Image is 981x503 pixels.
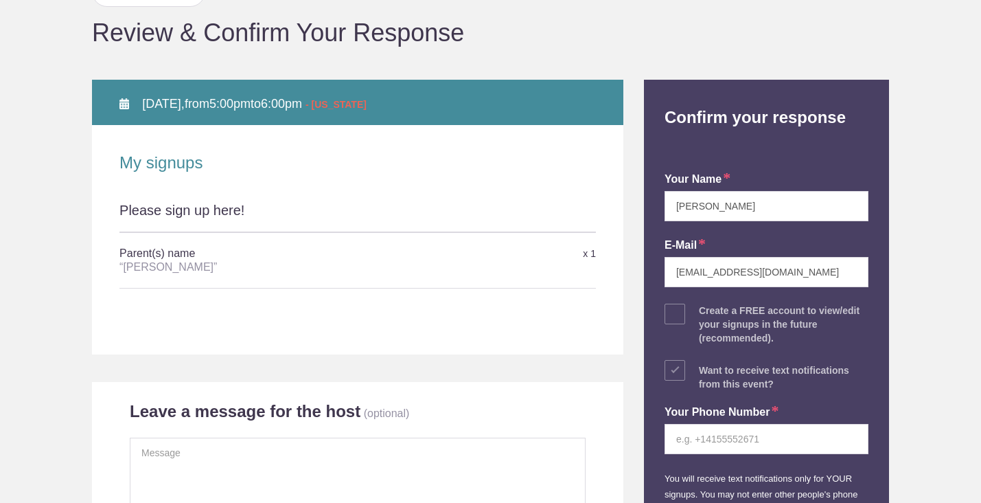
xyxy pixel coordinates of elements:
[699,364,868,391] div: Want to receive text notifications from this event?
[119,260,437,274] div: “[PERSON_NAME]”
[209,97,251,111] span: 5:00pm
[364,407,410,419] p: (optional)
[654,80,879,128] h2: Confirm your response
[92,21,889,45] h1: Review & Confirm Your Response
[699,304,868,345] div: Create a FREE account to view/edit your signups in the future (recommended).
[305,99,367,110] span: - [US_STATE]
[130,401,360,422] h2: Leave a message for the host
[665,257,868,287] input: e.g. julie@gmail.com
[261,97,302,111] span: 6:00pm
[665,238,706,254] label: E-mail
[665,191,868,221] input: e.g. Julie Farrell
[142,97,185,111] span: [DATE],
[665,405,779,421] label: Your Phone Number
[142,97,367,111] span: from to
[119,240,437,281] h5: Parent(s) name
[437,242,596,266] div: x 1
[665,424,868,454] input: e.g. +14155552671
[119,153,596,173] h2: My signups
[119,98,129,109] img: Calendar alt
[119,201,596,232] div: Please sign up here!
[665,172,730,188] label: your name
